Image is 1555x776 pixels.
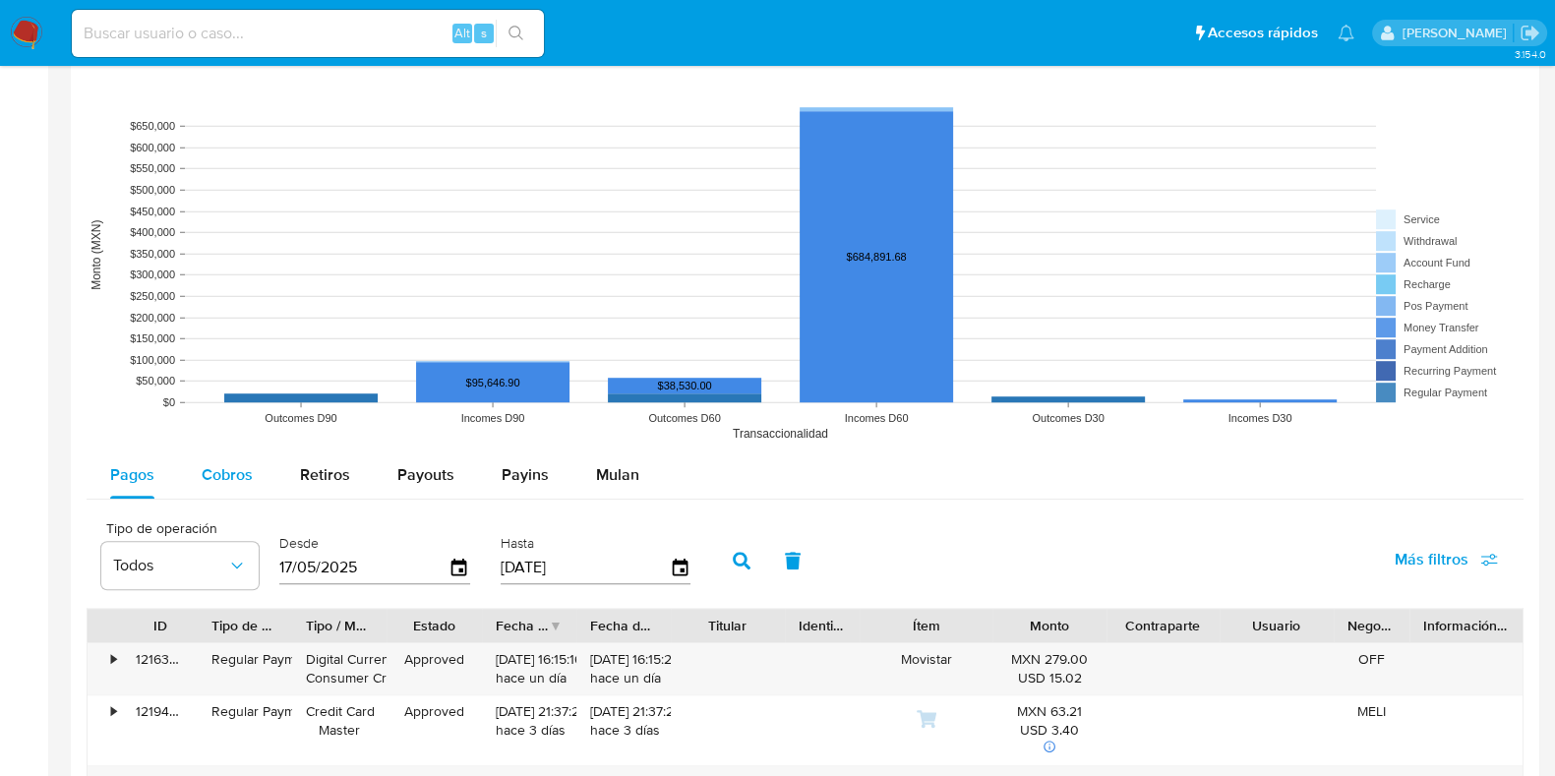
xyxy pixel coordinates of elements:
span: 3.154.0 [1514,46,1545,62]
a: Notificaciones [1338,25,1354,41]
input: Buscar usuario o caso... [72,21,544,46]
a: Salir [1520,23,1540,43]
span: Alt [454,24,470,42]
span: s [481,24,487,42]
button: search-icon [496,20,536,47]
span: Accesos rápidos [1208,23,1318,43]
p: carlos.soto@mercadolibre.com.mx [1402,24,1513,42]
